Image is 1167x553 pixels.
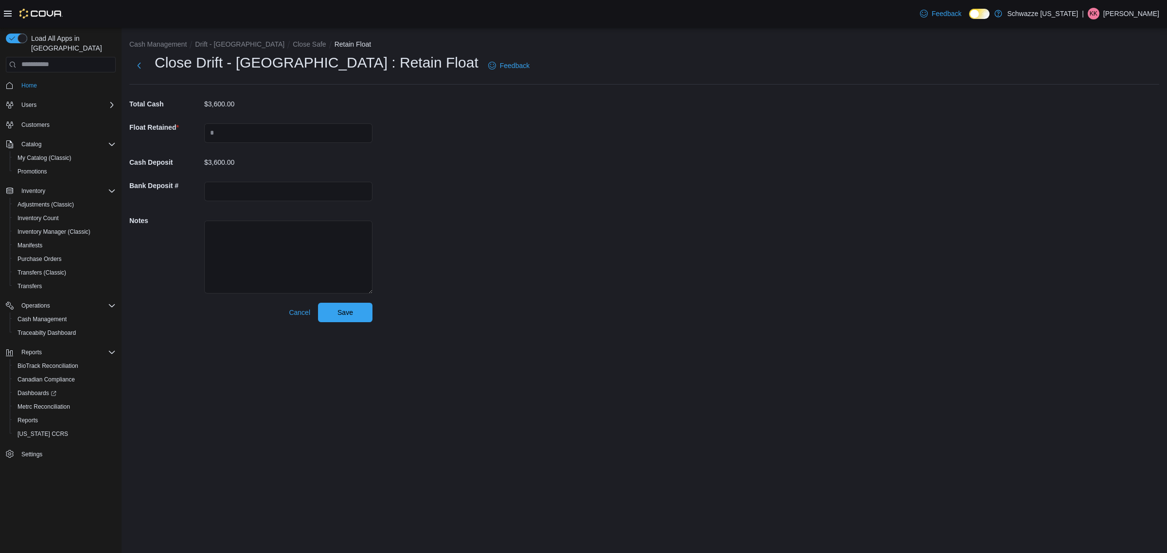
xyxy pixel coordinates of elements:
span: Inventory Manager (Classic) [18,228,90,236]
button: Operations [18,300,54,311]
span: Canadian Compliance [14,374,116,385]
span: Cancel [289,308,310,317]
button: Transfers (Classic) [10,266,120,279]
button: Metrc Reconciliation [10,400,120,414]
span: Inventory Count [14,212,116,224]
span: Customers [21,121,50,129]
span: Inventory [21,187,45,195]
span: Cash Management [14,313,116,325]
span: Canadian Compliance [18,376,75,383]
span: Metrc Reconciliation [14,401,116,413]
button: Catalog [18,138,45,150]
a: [US_STATE] CCRS [14,428,72,440]
span: Manifests [18,242,42,249]
span: Cash Management [18,315,67,323]
p: | [1082,8,1084,19]
span: KK [1090,8,1097,19]
span: My Catalog (Classic) [14,152,116,164]
button: Save [318,303,372,322]
a: Feedback [916,4,965,23]
h5: Float Retained [129,118,202,137]
span: BioTrack Reconciliation [18,362,78,370]
button: Inventory Manager (Classic) [10,225,120,239]
a: Dashboards [14,387,60,399]
span: Inventory [18,185,116,197]
span: Dashboards [18,389,56,397]
a: Inventory Count [14,212,63,224]
a: Manifests [14,240,46,251]
span: Reports [18,416,38,424]
button: Transfers [10,279,120,293]
p: $3,600.00 [204,100,234,108]
span: Transfers [14,280,116,292]
nav: An example of EuiBreadcrumbs [129,39,1159,51]
a: Feedback [484,56,533,75]
button: Manifests [10,239,120,252]
a: Metrc Reconciliation [14,401,74,413]
button: Close Safe [293,40,326,48]
a: Settings [18,449,46,460]
span: Dashboards [14,387,116,399]
span: [US_STATE] CCRS [18,430,68,438]
h5: Notes [129,211,202,230]
a: Cash Management [14,313,71,325]
span: Washington CCRS [14,428,116,440]
span: Inventory Count [18,214,59,222]
span: Settings [18,448,116,460]
span: Home [18,79,116,91]
span: Traceabilty Dashboard [14,327,116,339]
div: Kyle Krueger [1088,8,1099,19]
a: Transfers (Classic) [14,267,70,278]
nav: Complex example [6,74,116,486]
button: Reports [18,346,46,358]
a: Canadian Compliance [14,374,79,385]
input: Dark Mode [969,9,990,19]
button: Reports [2,346,120,359]
span: My Catalog (Classic) [18,154,71,162]
button: Operations [2,299,120,312]
button: Inventory Count [10,211,120,225]
span: Users [21,101,36,109]
span: Reports [14,415,116,426]
button: Inventory [2,184,120,198]
span: Reports [21,348,42,356]
a: My Catalog (Classic) [14,152,75,164]
p: Schwazze [US_STATE] [1007,8,1078,19]
span: Home [21,82,37,89]
button: Retain Float [335,40,371,48]
span: Adjustments (Classic) [14,199,116,210]
button: Purchase Orders [10,252,120,266]
button: Users [2,98,120,112]
button: Inventory [18,185,49,197]
a: Transfers [14,280,46,292]
a: Promotions [14,166,51,177]
a: Purchase Orders [14,253,66,265]
button: Cash Management [10,312,120,326]
h5: Cash Deposit [129,153,202,172]
a: Adjustments (Classic) [14,199,78,210]
a: BioTrack Reconciliation [14,360,82,372]
span: Metrc Reconciliation [18,403,70,411]
span: Users [18,99,116,111]
button: Home [2,78,120,92]
span: Customers [18,119,116,131]
a: Inventory Manager (Classic) [14,226,94,238]
img: Cova [19,9,63,18]
button: My Catalog (Classic) [10,151,120,165]
span: Reports [18,346,116,358]
span: Purchase Orders [18,255,62,263]
span: Operations [18,300,116,311]
p: [PERSON_NAME] [1103,8,1159,19]
a: Customers [18,119,53,131]
button: Promotions [10,165,120,178]
button: Settings [2,447,120,461]
button: Customers [2,118,120,132]
button: Catalog [2,138,120,151]
span: Feedback [500,61,530,70]
span: Promotions [18,168,47,175]
span: Traceabilty Dashboard [18,329,76,337]
button: [US_STATE] CCRS [10,427,120,441]
span: Save [337,308,353,317]
span: Adjustments (Classic) [18,201,74,208]
button: Traceabilty Dashboard [10,326,120,340]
